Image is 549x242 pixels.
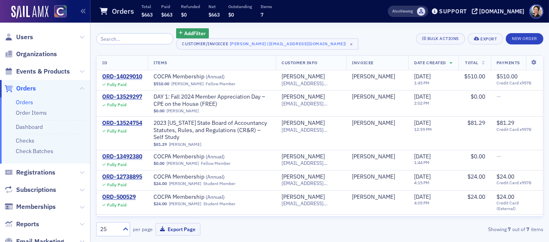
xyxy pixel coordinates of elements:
[171,81,204,86] a: [PERSON_NAME]
[181,11,187,18] span: $0
[496,60,520,65] span: Payments
[427,36,459,41] div: Bulk Actions
[107,128,126,134] div: Fully Paid
[496,80,537,86] span: Credit Card x9578
[102,153,142,160] a: ORD-13492380
[417,7,425,16] span: Floria Group
[352,194,403,201] span: Collin Waples
[352,173,395,181] div: [PERSON_NAME]
[166,108,199,114] a: [PERSON_NAME]
[166,161,199,166] a: [PERSON_NAME]
[414,160,429,165] time: 1:44 PM
[282,173,325,181] a: [PERSON_NAME]
[156,223,200,236] button: Export Page
[154,93,270,107] a: DAY 1: Fall 2024 Member Appreciation Day – CPE on the House (FREE)
[16,33,33,42] span: Users
[154,120,270,141] span: 2023 Colorado State Board of Accountancy Statutes, Rules, and Regulations (CR&R) – Self Study
[16,168,55,177] span: Registrations
[496,180,537,185] span: Credit Card x9578
[228,11,234,18] span: $0
[16,137,34,144] a: Checks
[133,225,153,233] label: per page
[467,173,485,180] span: $24.00
[182,41,229,46] div: Customer/Invoicee
[102,173,142,181] a: ORD-12738895
[480,37,497,41] div: Export
[414,73,431,80] span: [DATE]
[4,220,39,229] a: Reports
[4,50,57,59] a: Organizations
[261,11,263,18] span: 7
[414,153,431,160] span: [DATE]
[16,147,53,155] a: Check Batches
[206,73,225,80] span: ( Annual )
[414,193,431,200] span: [DATE]
[282,153,325,160] a: [PERSON_NAME]
[414,173,431,180] span: [DATE]
[161,11,172,18] span: $663
[54,5,67,18] img: SailAMX
[261,4,272,9] p: Items
[414,200,429,206] time: 4:05 PM
[414,119,431,126] span: [DATE]
[352,120,395,127] div: [PERSON_NAME]
[102,93,142,101] div: ORD-13529297
[348,40,355,48] span: ×
[352,93,395,101] div: [PERSON_NAME]
[102,73,142,80] a: ORD-14029010
[467,193,485,200] span: $24.00
[496,93,501,100] span: —
[208,4,220,9] p: Net
[100,225,118,234] div: 25
[154,153,255,160] span: COCPA Membership
[154,153,255,160] a: COCPA Membership (Annual)
[16,84,36,93] span: Orders
[282,194,325,201] a: [PERSON_NAME]
[16,202,56,211] span: Memberships
[282,73,325,80] a: [PERSON_NAME]
[154,194,255,201] span: COCPA Membership
[154,173,255,181] span: COCPA Membership
[204,181,236,186] div: Student Member
[4,33,33,42] a: Users
[206,81,236,86] div: Fellow Member
[352,153,395,160] div: [PERSON_NAME]
[352,60,373,65] span: Invoicee
[154,194,255,201] a: COCPA Membership (Annual)
[102,120,142,127] div: ORD-13524754
[107,82,126,87] div: Fully Paid
[414,100,429,106] time: 2:02 PM
[176,38,359,50] button: Customer/Invoicee[PERSON_NAME] ([EMAIL_ADDRESS][DOMAIN_NAME])×
[414,60,446,65] span: Date Created
[282,127,341,133] span: [EMAIL_ADDRESS][DOMAIN_NAME]
[496,73,517,80] span: $510.00
[414,80,429,86] time: 1:45 PM
[154,73,255,80] a: COCPA Membership (Annual)
[464,73,485,80] span: $510.00
[16,50,57,59] span: Organizations
[282,93,325,101] a: [PERSON_NAME]
[4,67,70,76] a: Events & Products
[282,180,341,186] span: [EMAIL_ADDRESS][DOMAIN_NAME]
[181,4,200,9] p: Refunded
[352,120,403,127] span: Collin Waples
[102,194,136,201] div: ORD-500529
[471,153,485,160] span: $0.00
[496,193,514,200] span: $24.00
[282,200,341,206] span: [EMAIL_ADDRESS][DOMAIN_NAME]
[479,8,524,15] div: [DOMAIN_NAME]
[439,8,467,15] div: Support
[352,73,395,80] a: [PERSON_NAME]
[282,160,341,166] span: [EMAIL_ADDRESS][DOMAIN_NAME]
[154,60,167,65] span: Items
[204,201,236,206] div: Student Member
[16,99,33,106] a: Orders
[496,153,501,160] span: —
[169,181,201,186] a: [PERSON_NAME]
